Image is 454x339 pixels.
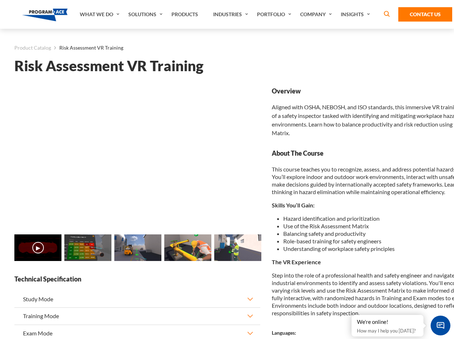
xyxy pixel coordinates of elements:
[51,43,123,52] li: Risk Assessment VR Training
[14,275,260,284] strong: Technical Specification
[14,291,260,307] button: Study Mode
[357,319,418,326] div: We're online!
[14,234,61,261] img: Risk Assessment VR Training - Video 0
[14,308,260,324] button: Training Mode
[14,87,260,225] iframe: Risk Assessment VR Training - Video 0
[398,7,452,22] a: Contact Us
[64,234,111,261] img: Risk Assessment VR Training - Preview 1
[272,330,296,336] strong: Languages:
[164,234,211,261] img: Risk Assessment VR Training - Preview 3
[22,9,68,21] img: Program-Ace
[14,43,51,52] a: Product Catalog
[32,242,44,253] button: ▶
[431,316,450,335] span: Chat Widget
[114,234,161,261] img: Risk Assessment VR Training - Preview 2
[214,234,261,261] img: Risk Assessment VR Training - Preview 4
[357,326,418,335] p: How may I help you [DATE]?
